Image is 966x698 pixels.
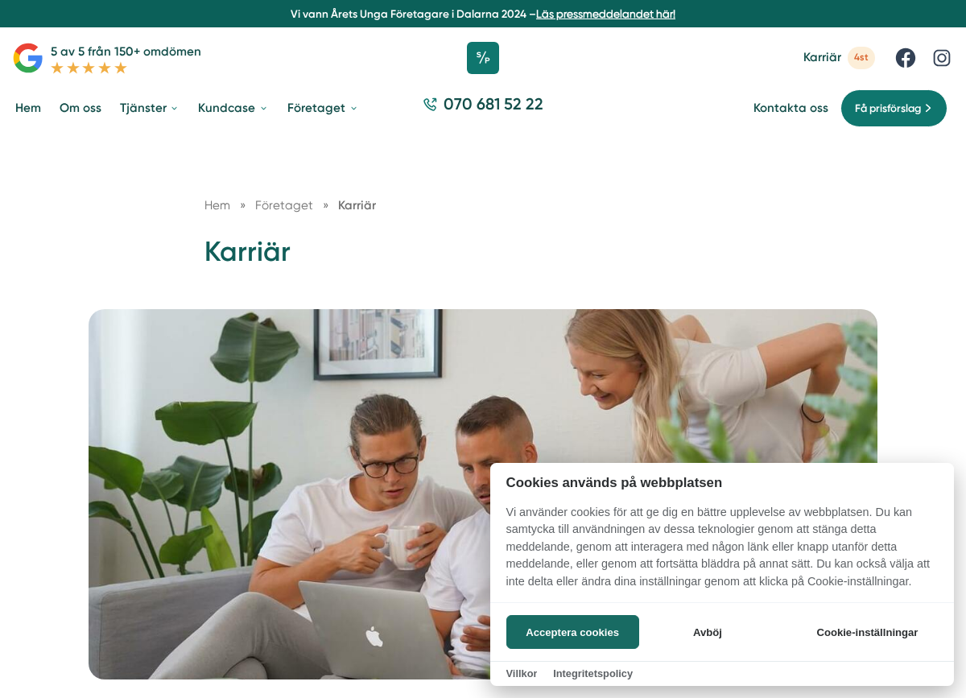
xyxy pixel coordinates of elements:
[490,504,954,602] p: Vi använder cookies för att ge dig en bättre upplevelse av webbplatsen. Du kan samtycka till anvä...
[506,615,639,649] button: Acceptera cookies
[797,615,938,649] button: Cookie-inställningar
[643,615,771,649] button: Avböj
[506,667,538,679] a: Villkor
[553,667,633,679] a: Integritetspolicy
[490,475,954,490] h2: Cookies används på webbplatsen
